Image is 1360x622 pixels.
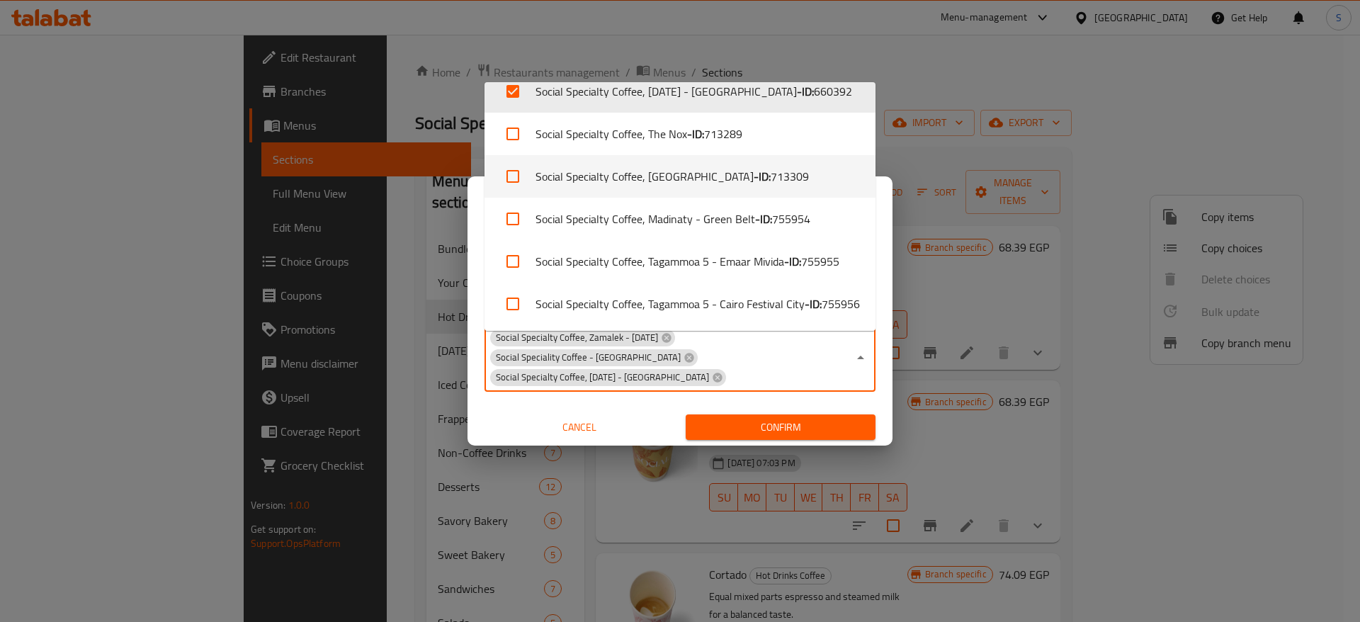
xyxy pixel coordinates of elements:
span: Social Specialty Coffee, Zamalek - [DATE] [490,331,664,344]
li: Social Specialty Coffee, Madinaty - Green Belt [484,198,875,240]
span: 755956 [822,295,860,312]
b: - ID: [754,168,771,185]
b: - ID: [784,253,801,270]
div: Social Specialty Coffee, [DATE] - [GEOGRAPHIC_DATA] [490,369,726,386]
b: - ID: [805,295,822,312]
div: Social Specialty Coffee, Zamalek - [DATE] [490,329,675,346]
li: Social Specialty Coffee, Tagammoa 5 - Emaar Mivida [484,240,875,283]
li: Social Specialty Coffee, Tagammoa 5 - Cairo Festival City [484,283,875,325]
span: Social Specialty Coffee, [DATE] - [GEOGRAPHIC_DATA] [490,371,715,384]
span: 713309 [771,168,809,185]
b: - ID: [755,210,772,227]
div: Social Speciality Coffee - [GEOGRAPHIC_DATA] [490,349,698,366]
span: 755955 [801,253,839,270]
li: Social Specialty Coffee, [GEOGRAPHIC_DATA] [484,155,875,198]
li: Social Specialty Coffee, [DATE] - [GEOGRAPHIC_DATA] [484,70,875,113]
button: Cancel [484,414,674,441]
span: Social Speciality Coffee - [GEOGRAPHIC_DATA] [490,351,686,364]
span: 713289 [704,125,742,142]
button: Confirm [686,414,875,441]
b: - ID: [687,125,704,142]
span: 755954 [772,210,810,227]
li: Social Specialty Coffee, The Nox [484,113,875,155]
span: Confirm [697,419,864,436]
span: 660392 [814,83,852,100]
button: Close [851,348,871,368]
b: - ID: [797,83,814,100]
span: Cancel [490,419,669,436]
